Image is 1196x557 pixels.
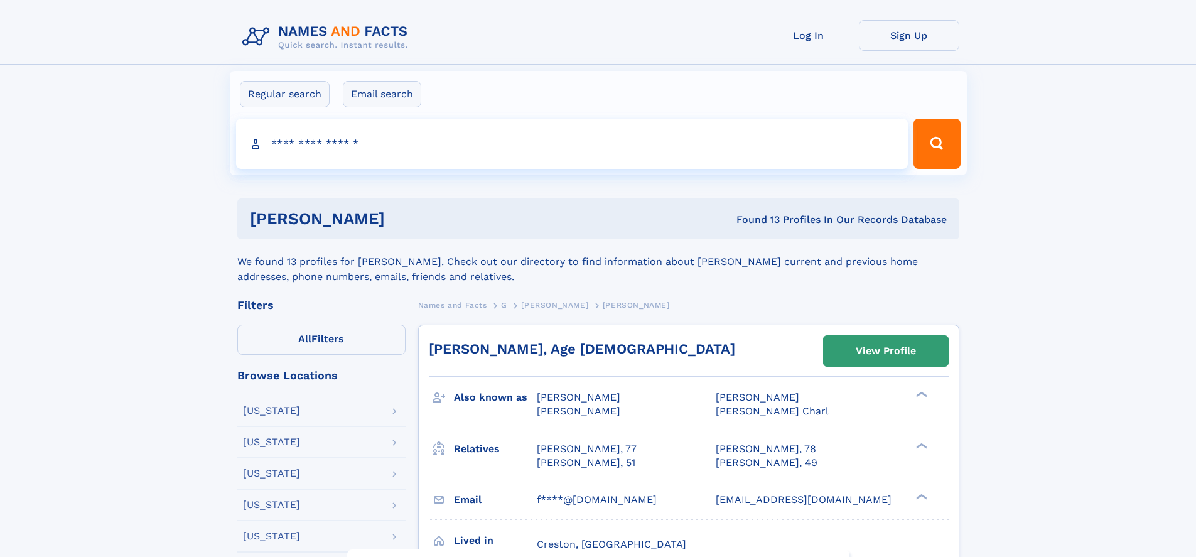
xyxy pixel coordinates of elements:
div: ❯ [913,492,928,500]
div: View Profile [856,337,916,365]
div: [US_STATE] [243,437,300,447]
h1: [PERSON_NAME] [250,211,561,227]
a: View Profile [824,336,948,366]
div: [US_STATE] [243,500,300,510]
div: [US_STATE] [243,468,300,479]
img: Logo Names and Facts [237,20,418,54]
span: [PERSON_NAME] [537,391,620,403]
label: Filters [237,325,406,355]
div: Found 13 Profiles In Our Records Database [561,213,947,227]
button: Search Button [913,119,960,169]
a: Sign Up [859,20,959,51]
div: Filters [237,300,406,311]
a: Names and Facts [418,297,487,313]
a: [PERSON_NAME] [521,297,588,313]
span: [PERSON_NAME] [603,301,670,310]
h3: Also known as [454,387,537,408]
div: ❯ [913,441,928,450]
label: Email search [343,81,421,107]
a: [PERSON_NAME], 51 [537,456,635,470]
h3: Lived in [454,530,537,551]
div: [US_STATE] [243,406,300,416]
a: [PERSON_NAME], Age [DEMOGRAPHIC_DATA] [429,341,735,357]
span: [PERSON_NAME] Charl [716,405,829,417]
a: [PERSON_NAME], 77 [537,442,637,456]
label: Regular search [240,81,330,107]
a: Log In [758,20,859,51]
a: G [501,297,507,313]
input: search input [236,119,908,169]
span: G [501,301,507,310]
h3: Relatives [454,438,537,460]
h3: Email [454,489,537,511]
div: [US_STATE] [243,531,300,541]
span: All [298,333,311,345]
span: Creston, [GEOGRAPHIC_DATA] [537,538,686,550]
div: Browse Locations [237,370,406,381]
a: [PERSON_NAME], 49 [716,456,817,470]
div: We found 13 profiles for [PERSON_NAME]. Check out our directory to find information about [PERSON... [237,239,959,284]
div: ❯ [913,391,928,399]
span: [PERSON_NAME] [716,391,799,403]
span: [EMAIL_ADDRESS][DOMAIN_NAME] [716,494,892,506]
span: [PERSON_NAME] [537,405,620,417]
a: [PERSON_NAME], 78 [716,442,816,456]
span: [PERSON_NAME] [521,301,588,310]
